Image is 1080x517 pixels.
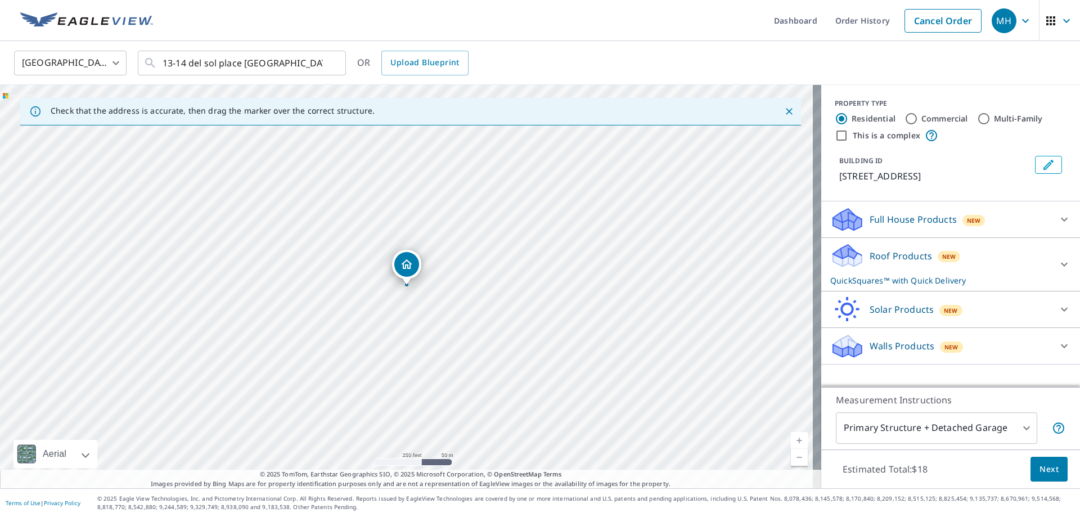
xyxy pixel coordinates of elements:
span: New [967,216,981,225]
span: © 2025 TomTom, Earthstar Geographics SIO, © 2025 Microsoft Corporation, © [260,470,562,479]
p: QuickSquares™ with Quick Delivery [830,275,1051,286]
a: Current Level 17, Zoom In [791,432,808,449]
p: BUILDING ID [839,156,883,165]
span: Next [1039,462,1059,476]
div: OR [357,51,469,75]
p: Roof Products [870,249,932,263]
div: Aerial [13,440,97,468]
img: EV Logo [20,12,153,29]
a: OpenStreetMap [494,470,541,478]
span: New [944,306,958,315]
div: PROPERTY TYPE [835,98,1066,109]
label: Multi-Family [994,113,1043,124]
button: Edit building 1 [1035,156,1062,174]
label: This is a complex [853,130,920,141]
div: Aerial [39,440,70,468]
div: Roof ProductsNewQuickSquares™ with Quick Delivery [830,242,1071,286]
div: Walls ProductsNew [830,332,1071,359]
p: © 2025 Eagle View Technologies, Inc. and Pictometry International Corp. All Rights Reserved. Repo... [97,494,1074,511]
p: | [6,500,80,506]
span: Upload Blueprint [390,56,459,70]
label: Commercial [921,113,968,124]
div: Dropped pin, building 1, Residential property, 13 Del Sol Pl # 14 Sicklerville, NJ 08081 [392,250,421,285]
div: MH [992,8,1016,33]
p: Solar Products [870,303,934,316]
p: Full House Products [870,213,957,226]
p: [STREET_ADDRESS] [839,169,1030,183]
button: Next [1030,457,1068,482]
a: Terms [543,470,562,478]
p: Measurement Instructions [836,393,1065,407]
div: Full House ProductsNew [830,206,1071,233]
a: Cancel Order [904,9,982,33]
button: Close [782,104,796,119]
p: Check that the address is accurate, then drag the marker over the correct structure. [51,106,375,116]
span: New [942,252,956,261]
p: Estimated Total: $18 [834,457,937,482]
input: Search by address or latitude-longitude [163,47,323,79]
a: Upload Blueprint [381,51,468,75]
label: Residential [852,113,895,124]
a: Terms of Use [6,499,40,507]
div: [GEOGRAPHIC_DATA] [14,47,127,79]
div: Primary Structure + Detached Garage [836,412,1037,444]
p: Walls Products [870,339,934,353]
div: Solar ProductsNew [830,296,1071,323]
span: New [944,343,958,352]
a: Current Level 17, Zoom Out [791,449,808,466]
a: Privacy Policy [44,499,80,507]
